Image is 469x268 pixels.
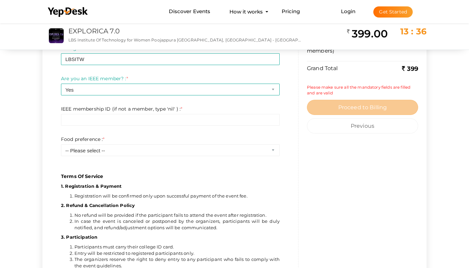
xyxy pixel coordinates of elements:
a: Discover Events [169,5,210,18]
a: EXPLORICA 7.0 [68,27,120,35]
span: Explorica 7.0 (IEEE members) [307,37,355,54]
button: Proceed to Billing [307,100,418,115]
label: Food preference : [61,136,105,143]
span: Entry will be restricted to registered participants only. [74,250,194,256]
button: Previous [307,118,418,133]
li: Participants must carry their college ID card. [74,244,280,250]
span: Proceed to Billing [338,104,387,111]
img: DWJQ7IGG_small.jpeg [49,28,64,43]
button: Get Started [373,6,413,18]
b: 2. Refund & Cancellation Policy [61,203,135,208]
small: Please make sure all the mandatory fields are filled and are valid [307,84,418,100]
li: No refund will be provided if the participant fails to attend the event after registration. [74,212,280,218]
span: 13 : 36 [400,26,427,36]
b: 3. Participation [61,234,97,240]
input: Enter registrant college name here. [61,53,280,65]
label: Are you an IEEE member? : [61,75,128,82]
b: 1. Registration & Payment [61,183,122,189]
a: Login [341,8,356,14]
label: IEEE membership ID (if not a member, type 'nil' ) : [61,106,182,112]
h2: 399.00 [347,27,388,40]
a: Pricing [282,5,300,18]
li: In case the event is canceled or postponed by the organizers, participants will be duly notified,... [74,218,280,231]
label: Grand Total [307,65,338,72]
b: 399 [402,65,418,72]
p: LBS Institute Of Technology for Women Poojappura [GEOGRAPHIC_DATA], [GEOGRAPHIC_DATA] - [GEOGRAPH... [68,37,303,43]
button: How it works [227,5,265,18]
li: Registration will be confirmed only upon successful payment of the event fee. [74,193,280,199]
p: Terms Of Service [61,173,280,180]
